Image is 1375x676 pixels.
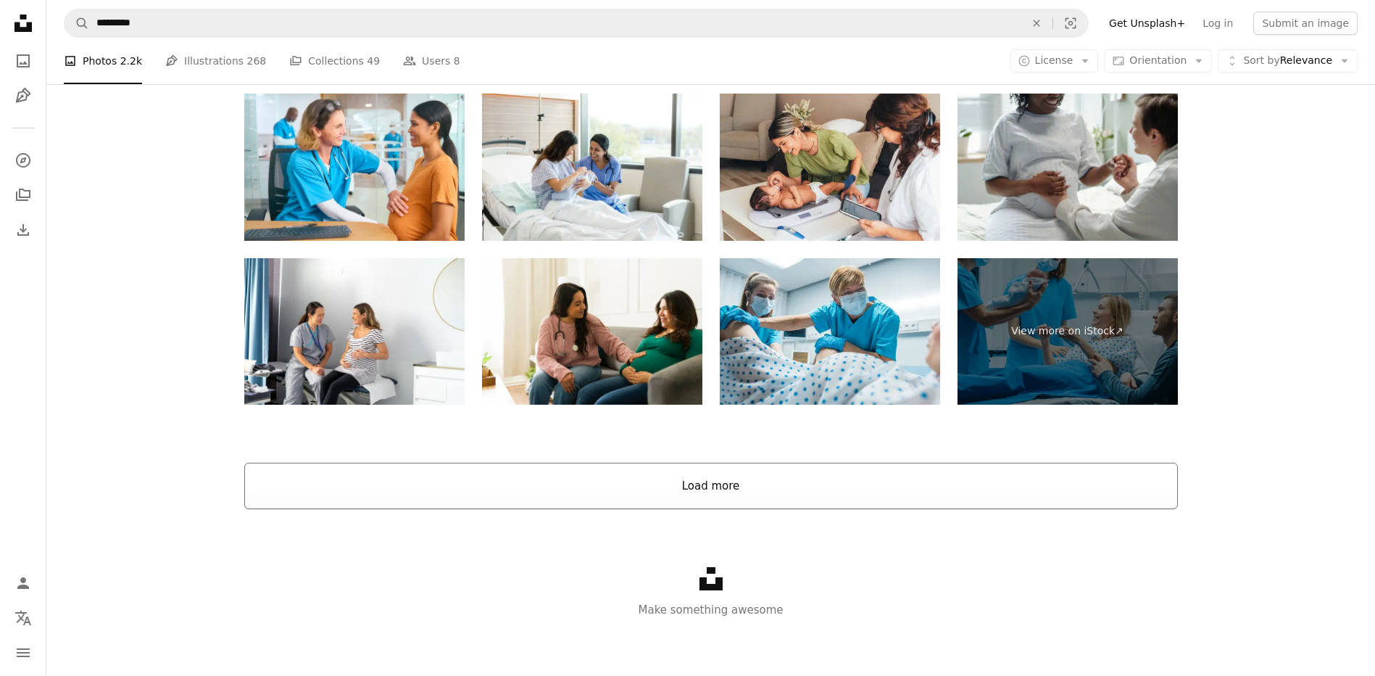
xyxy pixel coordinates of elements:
[367,53,380,69] span: 49
[720,94,940,241] img: Doctor visiting young mother at home for routine checkup of the newborn
[9,181,38,210] a: Collections
[9,215,38,244] a: Download History
[65,9,89,37] button: Search Unsplash
[1129,54,1187,66] span: Orientation
[289,38,380,84] a: Collections 49
[9,81,38,110] a: Illustrations
[403,38,460,84] a: Users 8
[720,258,940,405] img: In the Hospital Professional Midwives Helping Spread Legs to Woman Pushes to Give Birth in Labor....
[1194,12,1242,35] a: Log in
[244,463,1178,509] button: Load more
[9,46,38,75] a: Photos
[9,638,38,667] button: Menu
[1243,54,1279,66] span: Sort by
[454,53,460,69] span: 8
[64,9,1089,38] form: Find visuals sitewide
[957,258,1178,405] a: View more on iStock↗
[1100,12,1194,35] a: Get Unsplash+
[1035,54,1073,66] span: License
[244,258,465,405] img: New mum to be attends midwife appointment during the third trimester
[1021,9,1052,37] button: Clear
[9,569,38,598] a: Log in / Sign up
[46,601,1375,619] p: Make something awesome
[957,94,1178,241] img: Supporting Pregnant Woman While Holding Hands and Smiling
[9,9,38,41] a: Home — Unsplash
[1053,9,1088,37] button: Visual search
[1010,49,1099,73] button: License
[482,94,702,241] img: Female nurse smiles while helping reassure the new mother
[247,53,267,69] span: 268
[1243,54,1332,68] span: Relevance
[9,146,38,175] a: Explore
[1104,49,1212,73] button: Orientation
[482,258,702,405] img: Doctor examining belly of pregnant woman during home visit, providing personalized healthcare and...
[1253,12,1358,35] button: Submit an image
[244,94,465,241] img: Female Nurse Or Doctor Wearing Scrubs Examining Pregnant Woman In Hospital Obstetrics Clinic
[165,38,266,84] a: Illustrations 268
[1218,49,1358,73] button: Sort byRelevance
[9,603,38,632] button: Language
